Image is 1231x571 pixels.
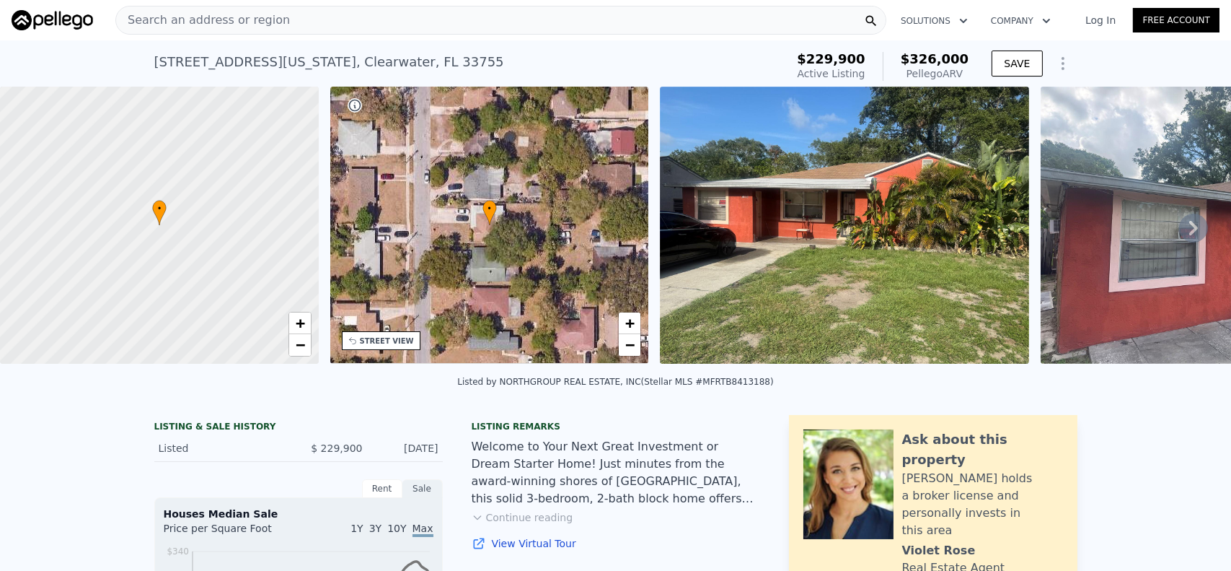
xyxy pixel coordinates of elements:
[619,313,640,334] a: Zoom in
[350,523,363,534] span: 1Y
[12,10,93,30] img: Pellego
[1133,8,1219,32] a: Free Account
[457,377,774,387] div: Listed by NORTHGROUP REAL ESTATE, INC (Stellar MLS #MFRTB8413188)
[472,438,760,507] div: Welcome to Your Next Great Investment or Dream Starter Home! Just minutes from the award-winning ...
[472,510,573,525] button: Continue reading
[164,521,299,544] div: Price per Square Foot
[472,536,760,551] a: View Virtual Tour
[901,51,969,66] span: $326,000
[152,200,167,225] div: •
[387,523,406,534] span: 10Y
[116,12,290,29] span: Search an address or region
[374,441,438,456] div: [DATE]
[889,8,979,34] button: Solutions
[482,200,497,225] div: •
[660,87,1029,364] img: Sale: 167328500 Parcel: 54786820
[295,314,304,332] span: +
[360,336,414,346] div: STREET VIEW
[154,421,443,435] div: LISTING & SALE HISTORY
[167,546,189,557] tspan: $340
[1049,49,1077,78] button: Show Options
[164,507,433,521] div: Houses Median Sale
[295,336,304,354] span: −
[902,430,1063,470] div: Ask about this property
[311,443,362,454] span: $ 229,900
[159,441,287,456] div: Listed
[152,202,167,215] span: •
[992,51,1042,77] button: SAVE
[369,523,381,534] span: 3Y
[472,421,760,432] div: Listing remarks
[798,68,865,79] span: Active Listing
[979,8,1062,34] button: Company
[362,479,402,498] div: Rent
[289,334,311,356] a: Zoom out
[902,542,976,559] div: Violet Rose
[412,523,433,537] span: Max
[625,314,635,332] span: +
[1068,13,1133,27] a: Log In
[402,479,443,498] div: Sale
[619,334,640,356] a: Zoom out
[482,202,497,215] span: •
[797,51,865,66] span: $229,900
[289,313,311,334] a: Zoom in
[902,470,1063,539] div: [PERSON_NAME] holds a broker license and personally invests in this area
[901,66,969,81] div: Pellego ARV
[154,52,504,72] div: [STREET_ADDRESS][US_STATE] , Clearwater , FL 33755
[625,336,635,354] span: −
